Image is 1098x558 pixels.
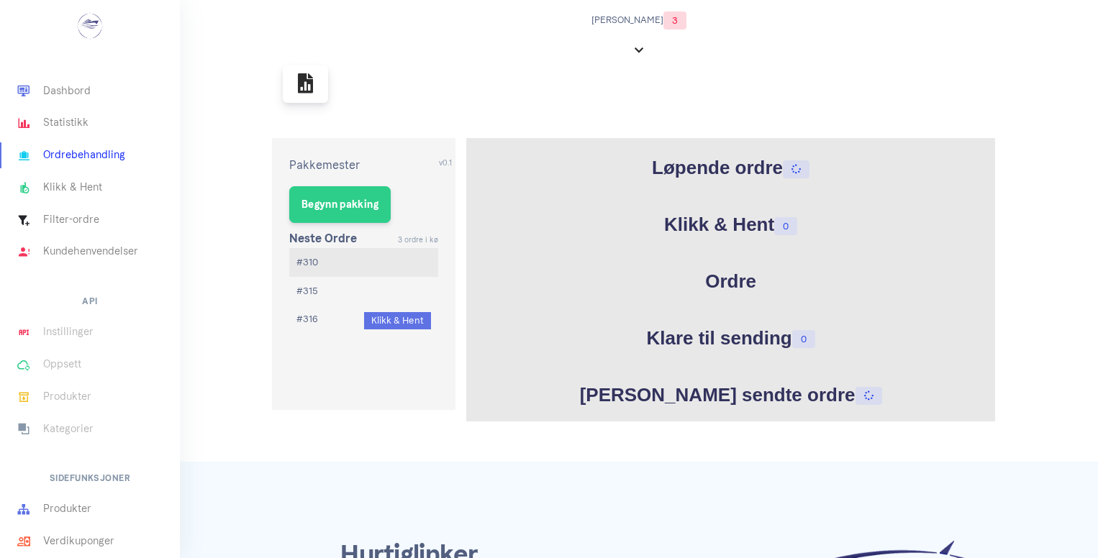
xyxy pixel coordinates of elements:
p: Neste Ordre [289,229,357,248]
span: 0 [774,217,797,235]
div: Klikk for å åpne [466,308,996,365]
p: Pakkemester [289,155,438,175]
span: #315 [296,285,318,296]
span: 3 [663,12,686,29]
div: Klikk for å åpne [466,252,996,308]
h1: Klikk & Hent [470,211,992,239]
h1: Klare til sending [470,324,992,352]
span: 0 [792,330,815,348]
span: #310 [296,257,318,267]
small: 3 ordre i kø [398,234,438,248]
h1: Ordre [470,267,992,296]
h6: Sidefunksjoner [50,469,131,488]
img: ... [76,12,104,40]
small: v0.1 [439,158,452,168]
div: Klikk for å åpne [466,365,996,421]
h6: API [82,292,97,311]
h1: Løpende ordre [470,154,992,182]
span: [PERSON_NAME] [283,12,996,29]
div: Klikk for å åpne [466,195,996,252]
a: Rapporter [283,65,328,103]
span: Klikk & Hent [364,312,431,329]
div: Klikk for å åpne [466,138,996,195]
span: #316 [296,314,318,324]
h1: [PERSON_NAME] sendte ordre [470,381,992,409]
a: Begynn pakking [289,186,391,223]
